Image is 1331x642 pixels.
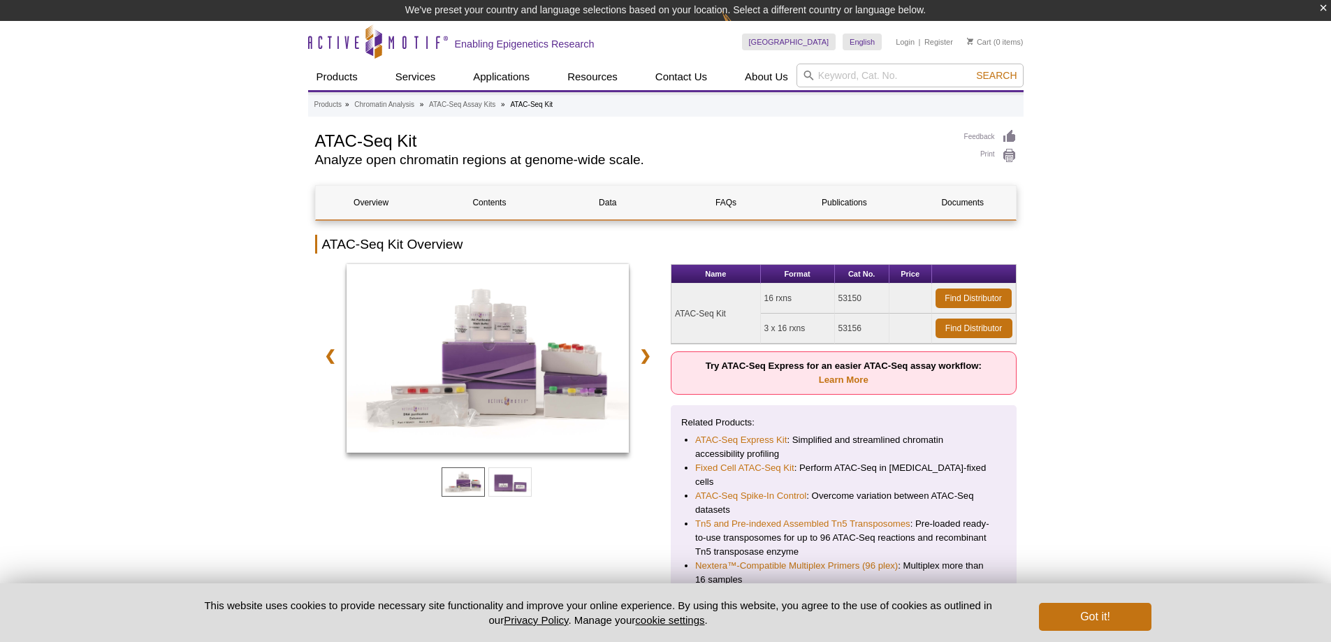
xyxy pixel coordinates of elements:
a: ATAC-Seq Express Kit [695,433,787,447]
a: Nextera™-Compatible Multiplex Primers (96 plex) [695,559,898,573]
a: Overview [316,186,427,219]
a: Fixed Cell ATAC-Seq Kit [695,461,794,475]
strong: Try ATAC-Seq Express for an easier ATAC-Seq assay workflow: [706,360,982,385]
td: 53150 [835,284,889,314]
a: Learn More [819,374,868,385]
li: » [501,101,505,108]
a: Chromatin Analysis [354,99,414,111]
input: Keyword, Cat. No. [797,64,1024,87]
a: About Us [736,64,797,90]
th: Price [889,265,932,284]
a: ATAC-Seq Assay Kits [429,99,495,111]
a: Register [924,37,953,47]
img: Change Here [722,10,759,43]
th: Cat No. [835,265,889,284]
a: Tn5 and Pre-indexed Assembled Tn5 Transposomes [695,517,910,531]
li: | [919,34,921,50]
a: Products [314,99,342,111]
li: ATAC-Seq Kit [510,101,553,108]
a: Data [552,186,663,219]
a: Find Distributor [936,319,1012,338]
a: Login [896,37,915,47]
li: (0 items) [967,34,1024,50]
h2: ATAC-Seq Kit Overview [315,235,1017,254]
a: ATAC-Seq Spike-In Control [695,489,806,503]
a: Services [387,64,444,90]
h1: ATAC-Seq Kit [315,129,950,150]
li: » [345,101,349,108]
button: Got it! [1039,603,1151,631]
a: Documents [907,186,1018,219]
img: Your Cart [967,38,973,45]
a: Applications [465,64,538,90]
li: : Pre-loaded ready-to-use transposomes for up to 96 ATAC-Seq reactions and recombinant Tn5 transp... [695,517,992,559]
p: This website uses cookies to provide necessary site functionality and improve your online experie... [180,598,1017,627]
img: ATAC-Seq Kit [347,264,630,453]
button: cookie settings [635,614,704,626]
a: Contents [434,186,545,219]
a: Resources [559,64,626,90]
li: : Simplified and streamlined chromatin accessibility profiling [695,433,992,461]
a: Feedback [964,129,1017,145]
td: 16 rxns [761,284,835,314]
h2: Analyze open chromatin regions at genome-wide scale. [315,154,950,166]
li: : Overcome variation between ATAC-Seq datasets [695,489,992,517]
a: Publications [789,186,900,219]
a: English [843,34,882,50]
li: » [420,101,424,108]
td: 53156 [835,314,889,344]
td: ATAC-Seq Kit [671,284,761,344]
a: ❯ [630,340,660,372]
th: Name [671,265,761,284]
td: 3 x 16 rxns [761,314,835,344]
a: ❮ [315,340,345,372]
a: ATAC-Seq Kit [347,264,630,457]
a: Cart [967,37,991,47]
a: FAQs [670,186,781,219]
a: Contact Us [647,64,715,90]
li: : Perform ATAC-Seq in [MEDICAL_DATA]-fixed cells [695,461,992,489]
a: [GEOGRAPHIC_DATA] [742,34,836,50]
a: Products [308,64,366,90]
button: Search [972,69,1021,82]
a: Privacy Policy [504,614,568,626]
p: Related Products: [681,416,1006,430]
h2: Enabling Epigenetics Research [455,38,595,50]
th: Format [761,265,835,284]
a: Print [964,148,1017,163]
a: Find Distributor [936,289,1012,308]
li: : Multiplex more than 16 samples [695,559,992,587]
span: Search [976,70,1017,81]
